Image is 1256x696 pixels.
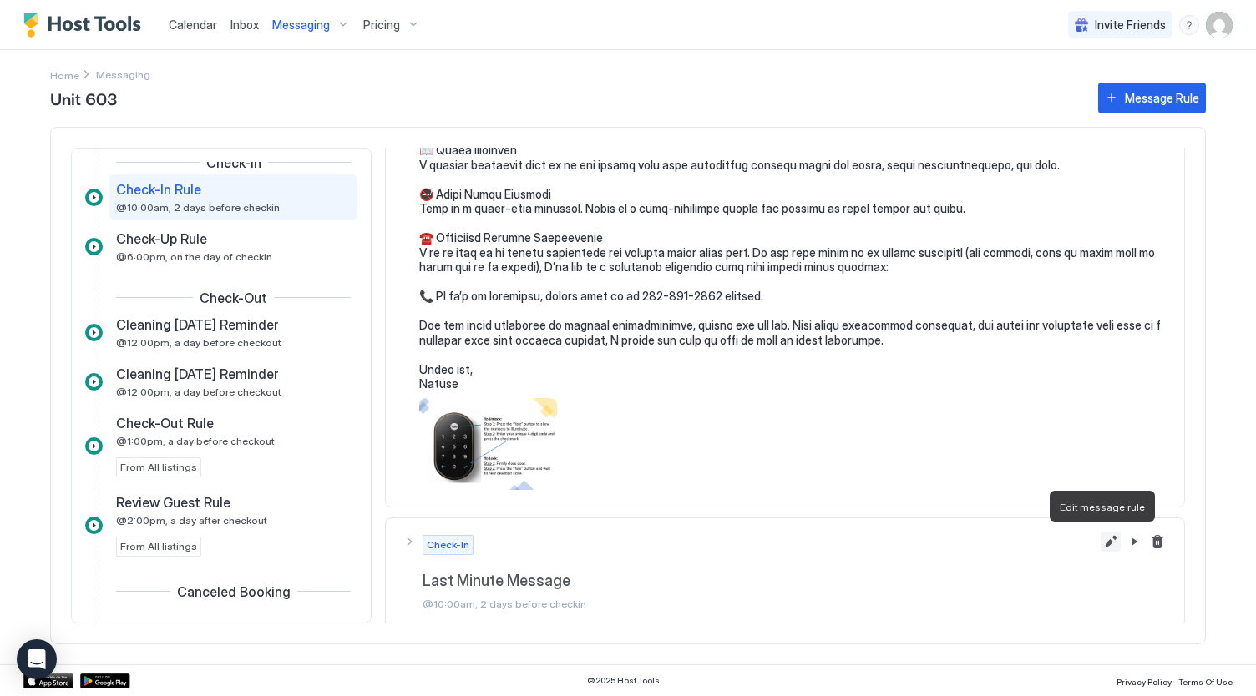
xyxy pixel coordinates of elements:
span: Inbox [230,18,259,32]
span: @10:00am, 2 days before checkin [116,201,280,214]
span: Cleaning [DATE] Reminder [116,316,279,333]
a: Terms Of Use [1178,672,1233,689]
span: Last Minute Message [423,572,1167,591]
a: Home [50,66,79,83]
span: Breadcrumb [96,68,150,81]
span: Home [50,69,79,82]
span: Cleaning [DATE] Reminder [116,366,279,382]
span: Messaging [272,18,330,33]
a: Calendar [169,16,217,33]
span: Check-In [427,537,469,552]
div: Open Intercom Messenger [17,639,57,679]
span: Calendar [169,18,217,32]
button: Pause Message Rule [1124,532,1144,552]
span: Unit 603 [50,85,1081,110]
span: Check-Out Rule [116,415,214,431]
span: Review Guest Rule [116,494,230,511]
div: View image [419,398,557,490]
span: Check-Up Rule [116,230,207,247]
div: menu [1179,15,1199,35]
span: From All listings [120,539,197,554]
span: @1:00pm, a day before checkout [116,435,275,447]
a: App Store [23,673,73,688]
span: Terms Of Use [1178,677,1233,687]
span: @6:00pm, on the day of checkin [116,250,272,263]
span: Check-Out [200,290,267,306]
span: From All listings [120,460,197,475]
span: Check-In Rule [116,181,201,198]
div: Breadcrumb [50,66,79,83]
button: Check-InLast Minute Message@10:00am, 2 days before checkin [386,518,1184,627]
button: Delete message rule [1147,532,1167,552]
span: Pricing [363,18,400,33]
div: User profile [1206,12,1233,38]
a: Host Tools Logo [23,13,149,38]
span: Edit message rule [1060,501,1145,513]
button: Edit message rule [1101,532,1121,552]
span: @12:00pm, a day before checkout [116,386,281,398]
span: Invite Friends [1095,18,1166,33]
span: @10:00am, 2 days before checkin [423,598,1167,610]
a: Privacy Policy [1117,672,1172,689]
span: Privacy Policy [1117,677,1172,687]
span: © 2025 Host Tools [587,675,660,686]
span: Check-In [206,154,261,171]
span: @2:00pm, a day after checkout [116,514,267,527]
span: @12:00pm, a day before checkout [116,336,281,349]
div: Message Rule [1125,89,1199,107]
button: Message Rule [1098,83,1206,113]
span: Canceled Booking [177,583,291,600]
a: Inbox [230,16,259,33]
a: Google Play Store [80,673,130,688]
